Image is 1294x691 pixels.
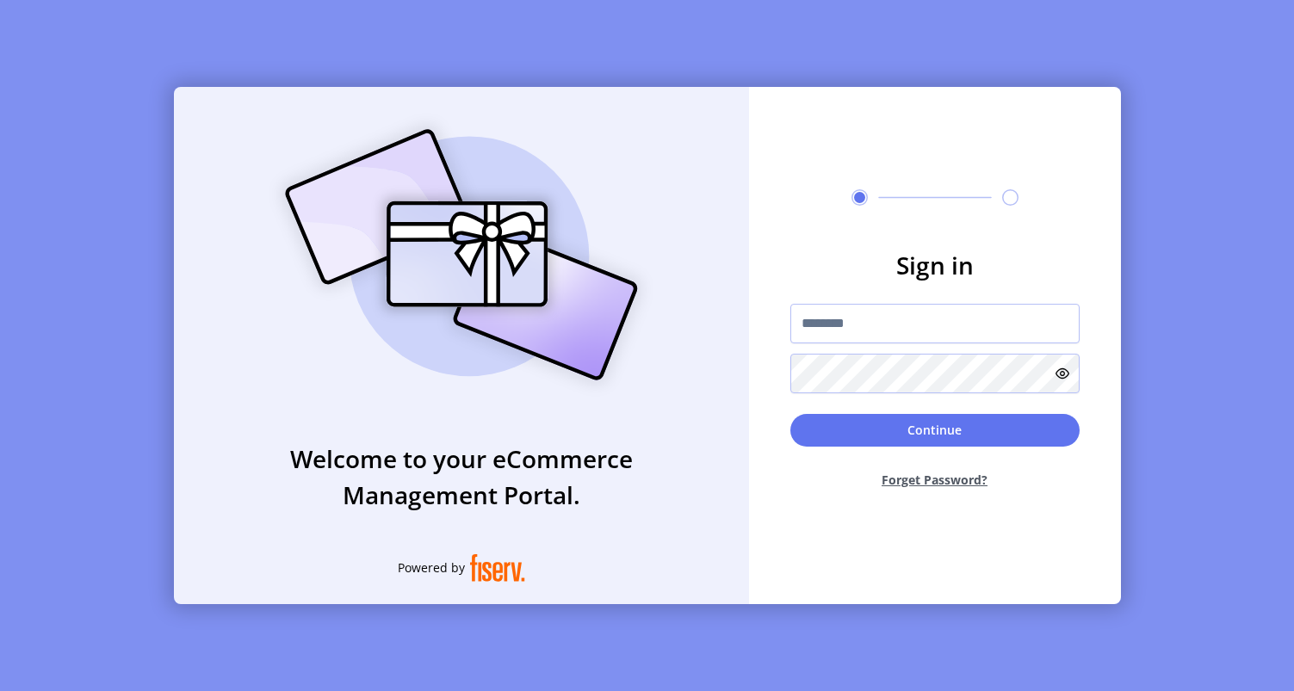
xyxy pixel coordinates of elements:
button: Continue [790,414,1080,447]
h3: Welcome to your eCommerce Management Portal. [174,441,749,513]
h3: Sign in [790,247,1080,283]
img: card_Illustration.svg [259,110,664,399]
span: Powered by [398,558,465,577]
button: Forget Password? [790,457,1080,503]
